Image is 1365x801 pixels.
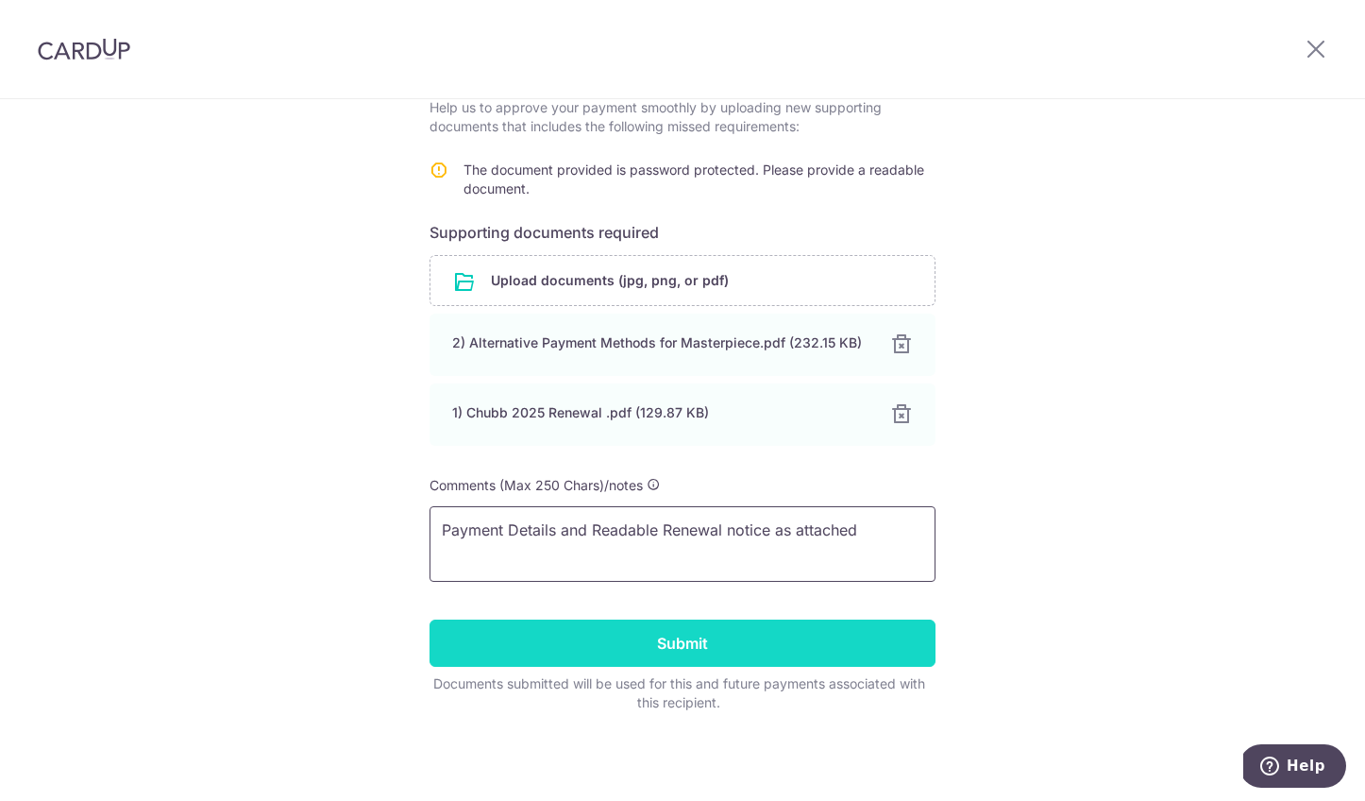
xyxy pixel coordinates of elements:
div: 2) Alternative Payment Methods for Masterpiece.pdf (232.15 KB) [452,333,868,352]
div: Upload documents (jpg, png, or pdf) [430,255,935,306]
span: The document provided is password protected. Please provide a readable document. [463,162,924,196]
p: Help us to approve your payment smoothly by uploading new supporting documents that includes the ... [430,98,935,136]
input: Submit [430,620,935,667]
div: Documents submitted will be used for this and future payments associated with this recipient. [430,674,928,712]
span: Comments (Max 250 Chars)/notes [430,477,643,493]
div: 1) Chubb 2025 Renewal .pdf (129.87 KB) [452,403,868,422]
h6: Supporting documents required [430,221,935,244]
iframe: Opens a widget where you can find more information [1243,744,1346,792]
img: CardUp [38,38,130,60]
